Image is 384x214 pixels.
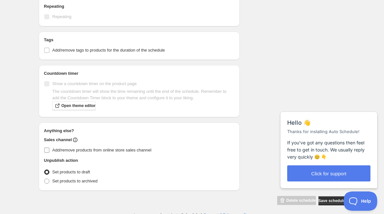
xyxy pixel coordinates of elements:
[318,198,345,203] span: Save schedule
[61,103,96,108] span: Open theme editor
[52,170,90,174] span: Set products to draft
[277,96,381,191] iframe: Help Scout Beacon - Messages and Notifications
[44,37,235,43] h2: Tags
[44,70,235,77] h2: Countdown timer
[52,148,151,152] span: Add/remove products from online store sales channel
[44,128,235,134] h2: Anything else?
[44,157,78,164] h2: Unpublish action
[52,81,137,86] span: Show a countdown timer on the product page
[44,3,235,10] h2: Repeating
[52,101,96,110] a: Open theme editor
[52,179,97,183] span: Set products to archived
[52,14,71,19] span: Repeating
[318,196,345,205] button: Save schedule
[52,48,165,53] span: Add/remove tags to products for the duration of the schedule
[44,137,72,143] h2: Sales channel
[344,191,378,211] iframe: Help Scout Beacon - Open
[52,88,235,101] p: The countdown timer will show the time remaining until the end of the schedule. Remember to add t...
